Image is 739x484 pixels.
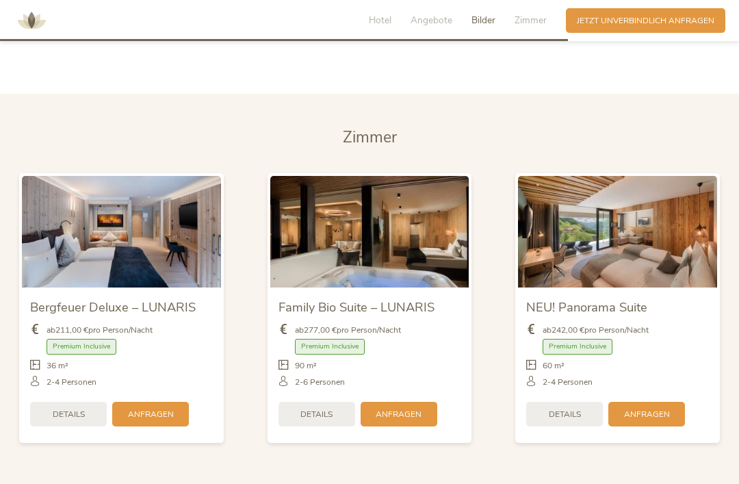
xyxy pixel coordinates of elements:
span: 2-6 Personen [295,377,345,388]
img: Bergfeuer Deluxe – LUNARIS [22,176,221,288]
span: Bilder [471,14,495,27]
span: Zimmer [515,14,547,27]
span: NEU! Panorama Suite [526,298,647,316]
span: Anfragen [376,409,422,420]
a: AMONTI & LUNARIS Wellnessresort [11,16,52,24]
span: Jetzt unverbindlich anfragen [577,15,714,27]
span: Details [53,409,85,420]
span: Premium Inclusive [543,339,612,355]
span: Premium Inclusive [47,339,116,355]
span: Hotel [369,14,391,27]
span: Family Bio Suite – LUNARIS [278,298,435,316]
span: 36 m² [47,360,68,372]
span: Anfragen [624,409,670,420]
span: 90 m² [295,360,317,372]
span: Anfragen [128,409,174,420]
span: 2-4 Personen [47,377,96,388]
span: Premium Inclusive [295,339,365,355]
span: Details [549,409,581,420]
span: Angebote [411,14,452,27]
img: NEU! Panorama Suite [518,176,717,288]
span: Bergfeuer Deluxe – LUNARIS [30,298,196,316]
span: ab pro Person/Nacht [543,324,649,336]
span: 2-4 Personen [543,377,593,388]
span: Zimmer [343,127,397,148]
span: ab pro Person/Nacht [47,324,153,336]
b: 242,00 € [552,324,584,335]
img: Family Bio Suite – LUNARIS [270,176,469,288]
b: 277,00 € [304,324,337,335]
span: 60 m² [543,360,565,372]
span: Details [300,409,333,420]
span: ab pro Person/Nacht [295,324,401,336]
b: 211,00 € [55,324,88,335]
